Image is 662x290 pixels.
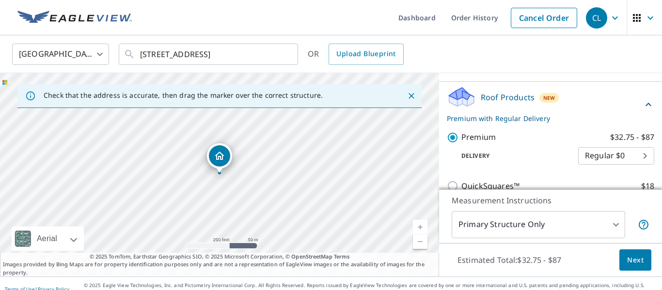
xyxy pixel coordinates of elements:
[17,11,132,25] img: EV Logo
[461,131,496,143] p: Premium
[413,234,427,249] a: Current Level 17, Zoom Out
[308,44,404,65] div: OR
[578,142,654,169] div: Regular $0
[450,249,569,271] p: Estimated Total: $32.75 - $87
[12,227,84,251] div: Aerial
[461,180,520,192] p: QuickSquares™
[413,220,427,234] a: Current Level 17, Zoom In
[207,143,232,173] div: Dropped pin, building 1, Residential property, 1065 Jefferson Blvd Grand Blanc, MI 48507
[329,44,403,65] a: Upload Blueprint
[90,253,350,261] span: © 2025 TomTom, Earthstar Geographics SIO, © 2025 Microsoft Corporation, ©
[447,113,643,123] p: Premium with Regular Delivery
[511,8,577,28] a: Cancel Order
[586,7,607,29] div: CL
[447,86,654,123] div: Roof ProductsNewPremium with Regular Delivery
[619,249,651,271] button: Next
[610,131,654,143] p: $32.75 - $87
[452,195,649,206] p: Measurement Instructions
[334,253,350,260] a: Terms
[641,180,654,192] p: $18
[627,254,644,266] span: Next
[44,91,323,100] p: Check that the address is accurate, then drag the marker over the correct structure.
[447,152,578,160] p: Delivery
[34,227,60,251] div: Aerial
[12,41,109,68] div: [GEOGRAPHIC_DATA]
[405,90,418,102] button: Close
[481,92,535,103] p: Roof Products
[140,41,278,68] input: Search by address or latitude-longitude
[543,94,555,102] span: New
[291,253,332,260] a: OpenStreetMap
[452,211,625,238] div: Primary Structure Only
[336,48,395,60] span: Upload Blueprint
[638,219,649,230] span: Your report will include only the primary structure on the property. For example, a detached gara...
